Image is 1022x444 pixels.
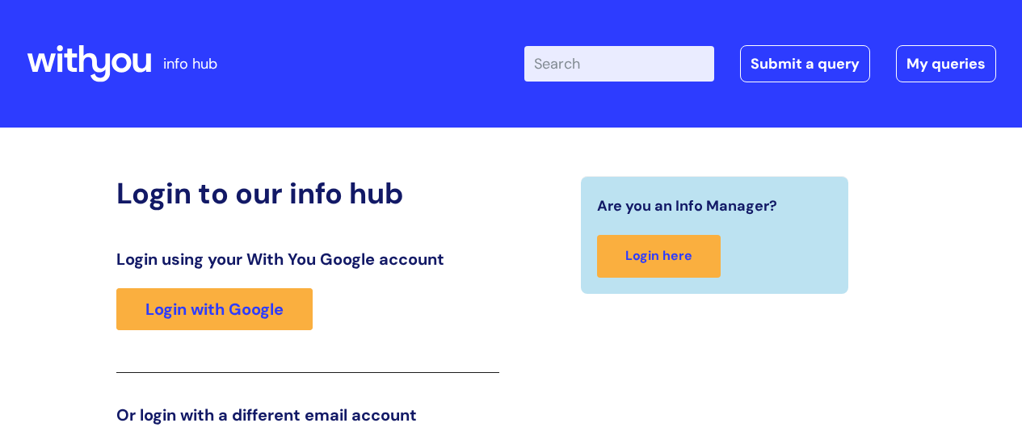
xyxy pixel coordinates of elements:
[116,405,499,425] h3: Or login with a different email account
[116,249,499,269] h3: Login using your With You Google account
[116,288,313,330] a: Login with Google
[116,176,499,211] h2: Login to our info hub
[163,51,217,77] p: info hub
[524,46,714,82] input: Search
[597,235,721,278] a: Login here
[896,45,996,82] a: My queries
[597,193,777,219] span: Are you an Info Manager?
[740,45,870,82] a: Submit a query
